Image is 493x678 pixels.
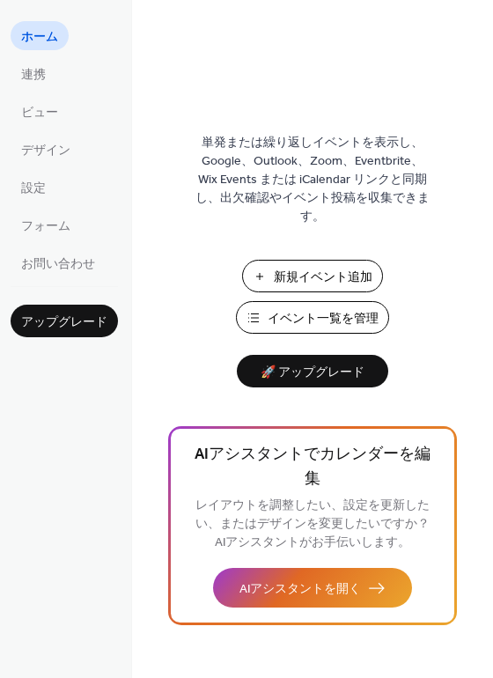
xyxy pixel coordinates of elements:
a: ビュー [11,97,69,126]
span: AIアシスタントを開く [239,580,361,599]
a: ホーム [11,21,69,50]
span: イベント一覧を管理 [268,310,379,328]
span: フォーム [21,217,70,236]
span: 設定 [21,180,46,198]
button: AIアシスタントを開く [213,568,412,608]
span: お問い合わせ [21,255,95,274]
span: 単発または繰り返しイベントを表示し、Google、Outlook、Zoom、Eventbrite、Wix Events または iCalendar リンクと同期し、出欠確認やイベント投稿を収集で... [194,134,431,226]
span: 新規イベント追加 [274,269,372,287]
button: 新規イベント追加 [242,260,383,292]
span: 🚀 アップグレード [247,361,378,385]
span: 連携 [21,66,46,85]
a: 設定 [11,173,56,202]
a: お問い合わせ [11,248,106,277]
span: レイアウトを調整したい、設定を更新したい、またはデザインを変更したいですか？AIアシスタントがお手伝いします。 [195,494,430,555]
span: AIアシスタントでカレンダーを編集 [195,443,430,492]
a: デザイン [11,135,81,164]
button: 🚀 アップグレード [237,355,388,387]
a: フォーム [11,210,81,240]
span: ホーム [21,28,58,47]
span: ビュー [21,104,58,122]
button: イベント一覧を管理 [236,301,389,334]
button: アップグレード [11,305,118,337]
a: 連携 [11,59,56,88]
span: デザイン [21,142,70,160]
span: アップグレード [21,313,107,332]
